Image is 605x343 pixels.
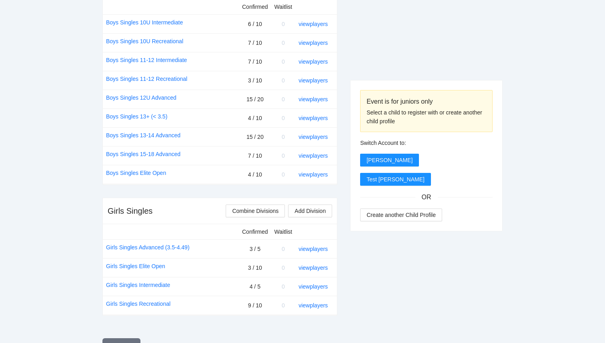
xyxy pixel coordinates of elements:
a: Boys Singles 10U Recreational [106,37,183,46]
td: 7 / 10 [239,146,271,165]
button: Combine Divisions [226,205,285,217]
div: Event is for juniors only [367,96,486,106]
td: 15 / 20 [239,127,271,146]
button: Test [PERSON_NAME] [360,173,431,186]
a: view players [298,152,328,159]
td: 6 / 10 [239,14,271,33]
span: 0 [282,152,285,159]
a: Girls Singles Elite Open [106,262,165,271]
a: view players [298,283,328,290]
span: Add Division [294,207,326,215]
a: view players [298,21,328,27]
div: Confirmed [242,2,268,11]
a: Boys Singles 13+ (< 3.5) [106,112,167,121]
span: 0 [282,283,285,290]
td: 4 / 5 [239,277,271,296]
td: 7 / 10 [239,52,271,71]
button: Add Division [288,205,332,217]
span: 0 [282,21,285,27]
a: Boys Singles 11-12 Intermediate [106,56,187,64]
a: Girls Singles Advanced (3.5-4.49) [106,243,190,252]
span: 0 [282,134,285,140]
span: 0 [282,302,285,309]
td: 3 / 10 [239,258,271,277]
a: Girls Singles Intermediate [106,281,170,289]
span: 0 [282,40,285,46]
a: view players [298,115,328,121]
span: 0 [282,96,285,102]
span: 0 [282,246,285,252]
a: view players [298,302,328,309]
span: 0 [282,77,285,84]
td: 3 / 5 [239,239,271,258]
a: view players [298,171,328,178]
span: 0 [282,115,285,121]
a: Girls Singles Recreational [106,299,170,308]
span: Create another Child Profile [367,211,436,219]
a: Boys Singles 11-12 Recreational [106,74,187,83]
td: 9 / 10 [239,296,271,315]
span: 0 [282,171,285,178]
div: Waitlist [274,227,292,236]
span: Combine Divisions [232,207,278,215]
td: 4 / 10 [239,165,271,184]
td: 4 / 10 [239,108,271,127]
a: view players [298,40,328,46]
a: view players [298,96,328,102]
a: view players [298,58,328,65]
div: Girls Singles [108,205,152,217]
span: OR [415,192,438,202]
td: 7 / 10 [239,33,271,52]
div: Switch Account to: [360,138,493,147]
button: Create another Child Profile [360,209,442,221]
a: view players [298,77,328,84]
a: Boys Singles 13-14 Advanced [106,131,180,140]
div: Waitlist [274,2,292,11]
span: 0 [282,265,285,271]
a: Boys Singles 15-18 Advanced [106,150,180,158]
td: 15 / 20 [239,90,271,108]
span: 0 [282,58,285,65]
a: Boys Singles 10U Intermediate [106,18,183,27]
span: [PERSON_NAME] [367,156,413,164]
button: [PERSON_NAME] [360,154,419,166]
a: view players [298,265,328,271]
span: Test [PERSON_NAME] [367,175,425,184]
div: Select a child to register with or create another child profile [367,108,486,126]
a: Boys Singles 12U Advanced [106,93,176,102]
a: Boys Singles Elite Open [106,168,166,177]
a: view players [298,246,328,252]
td: 3 / 10 [239,71,271,90]
a: view players [298,134,328,140]
div: Confirmed [242,227,268,236]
